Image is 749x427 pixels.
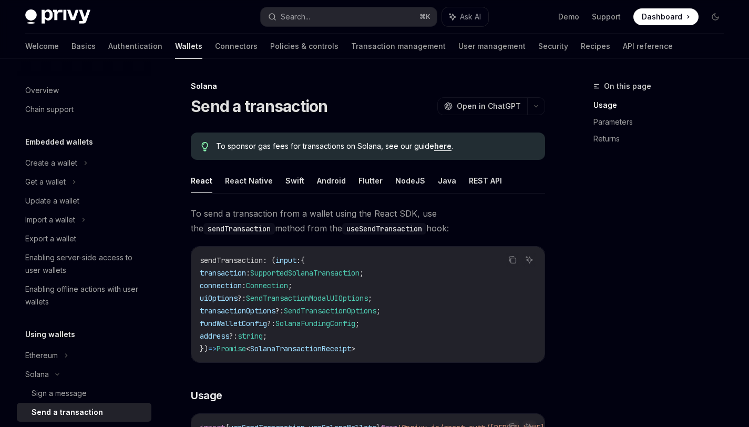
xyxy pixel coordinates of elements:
div: Create a wallet [25,157,77,169]
button: Toggle dark mode [707,8,724,25]
span: < [246,344,250,353]
a: Overview [17,81,151,100]
span: Usage [191,388,222,403]
div: Overview [25,84,59,97]
span: => [208,344,217,353]
a: Dashboard [633,8,699,25]
button: NodeJS [395,168,425,193]
span: sendTransaction [200,256,263,265]
a: Chain support [17,100,151,119]
img: dark logo [25,9,90,24]
span: transactionOptions [200,306,275,316]
div: Enabling offline actions with user wallets [25,283,145,308]
div: Solana [191,81,545,91]
button: React [191,168,212,193]
button: Flutter [358,168,383,193]
div: Enabling server-side access to user wallets [25,251,145,277]
h1: Send a transaction [191,97,328,116]
span: Connection [246,281,288,290]
span: SolanaFundingConfig [275,319,355,328]
button: Java [438,168,456,193]
div: Import a wallet [25,213,75,226]
span: To sponsor gas fees for transactions on Solana, see our guide . [216,141,535,151]
a: Basics [71,34,96,59]
span: fundWalletConfig [200,319,267,328]
a: Export a wallet [17,229,151,248]
span: }) [200,344,208,353]
button: React Native [225,168,273,193]
span: ; [263,331,267,341]
span: connection [200,281,242,290]
div: Solana [25,368,49,381]
span: { [301,256,305,265]
span: ?: [267,319,275,328]
span: : [242,281,246,290]
a: Welcome [25,34,59,59]
a: Update a wallet [17,191,151,210]
h5: Using wallets [25,328,75,341]
span: transaction [200,268,246,278]
a: Transaction management [351,34,446,59]
button: REST API [469,168,502,193]
span: string [238,331,263,341]
span: SolanaTransactionReceipt [250,344,351,353]
a: here [434,141,452,151]
span: To send a transaction from a wallet using the React SDK, use the method from the hook: [191,206,545,236]
a: Wallets [175,34,202,59]
div: Get a wallet [25,176,66,188]
span: SendTransactionModalUIOptions [246,293,368,303]
span: ; [355,319,360,328]
button: Ask AI [522,253,536,267]
button: Android [317,168,346,193]
span: SupportedSolanaTransaction [250,268,360,278]
span: ?: [238,293,246,303]
span: ⌘ K [419,13,430,21]
span: Dashboard [642,12,682,22]
span: input [275,256,296,265]
a: Usage [593,97,732,114]
a: Policies & controls [270,34,338,59]
div: Ethereum [25,349,58,362]
span: uiOptions [200,293,238,303]
span: ; [360,268,364,278]
span: : [296,256,301,265]
a: Demo [558,12,579,22]
button: Ask AI [442,7,488,26]
a: Support [592,12,621,22]
span: Ask AI [460,12,481,22]
div: Export a wallet [25,232,76,245]
div: Send a transaction [32,406,103,419]
div: Update a wallet [25,195,79,207]
span: Open in ChatGPT [457,101,521,111]
a: Authentication [108,34,162,59]
span: ; [288,281,292,290]
div: Sign a message [32,387,87,400]
span: : [246,268,250,278]
h5: Embedded wallets [25,136,93,148]
a: Returns [593,130,732,147]
span: > [351,344,355,353]
code: useSendTransaction [342,223,426,235]
span: ?: [275,306,284,316]
span: : ( [263,256,275,265]
code: sendTransaction [203,223,275,235]
div: Search... [281,11,310,23]
button: Copy the contents from the code block [506,253,519,267]
a: User management [458,34,526,59]
a: Security [538,34,568,59]
a: Recipes [581,34,610,59]
button: Search...⌘K [261,7,436,26]
a: Sign a message [17,384,151,403]
span: address [200,331,229,341]
span: On this page [604,80,651,93]
span: Promise [217,344,246,353]
button: Open in ChatGPT [437,97,527,115]
span: ; [376,306,381,316]
div: Chain support [25,103,74,116]
a: Enabling offline actions with user wallets [17,280,151,311]
span: ?: [229,331,238,341]
button: Swift [285,168,304,193]
a: Parameters [593,114,732,130]
a: Send a transaction [17,403,151,422]
svg: Tip [201,142,209,151]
